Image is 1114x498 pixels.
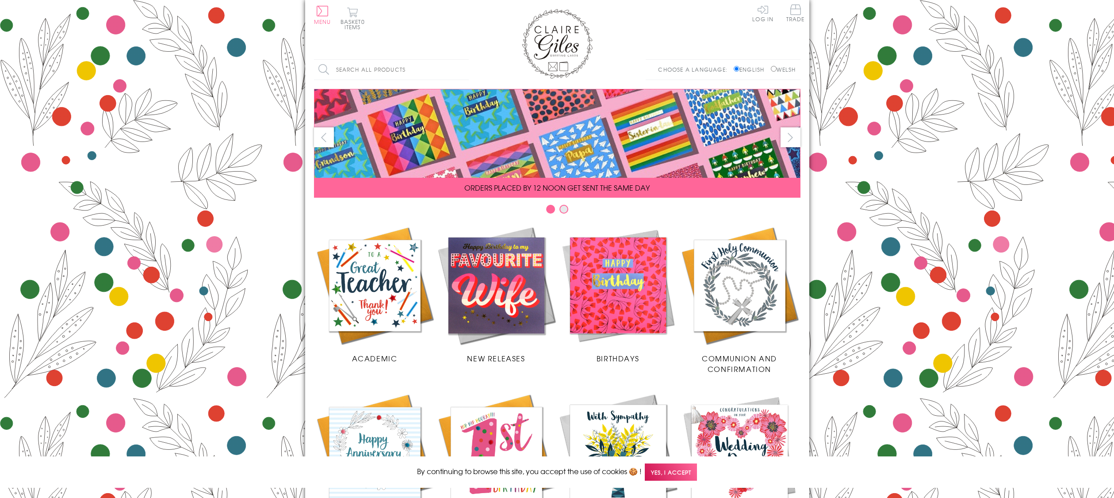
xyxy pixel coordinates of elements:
button: Basket0 items [341,7,365,30]
span: Yes, I accept [645,464,697,481]
span: Academic [352,353,398,364]
button: Menu [314,6,331,24]
span: Menu [314,18,331,26]
input: English [734,66,739,72]
input: Search [460,60,469,80]
span: New Releases [467,353,525,364]
img: Claire Giles Greetings Cards [522,9,593,79]
span: ORDERS PLACED BY 12 NOON GET SENT THE SAME DAY [464,182,650,193]
span: Trade [786,4,805,22]
span: Birthdays [597,353,639,364]
a: New Releases [436,225,557,364]
a: Communion and Confirmation [679,225,800,374]
span: 0 items [345,18,365,31]
p: Choose a language: [658,65,732,73]
button: prev [314,127,334,147]
button: Carousel Page 2 [559,205,568,214]
a: Academic [314,225,436,364]
button: Carousel Page 1 (Current Slide) [546,205,555,214]
a: Birthdays [557,225,679,364]
span: Communion and Confirmation [702,353,777,374]
button: next [781,127,800,147]
input: Welsh [771,66,777,72]
a: Trade [786,4,805,23]
a: Log In [752,4,773,22]
label: English [734,65,769,73]
input: Search all products [314,60,469,80]
label: Welsh [771,65,796,73]
div: Carousel Pagination [314,204,800,218]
